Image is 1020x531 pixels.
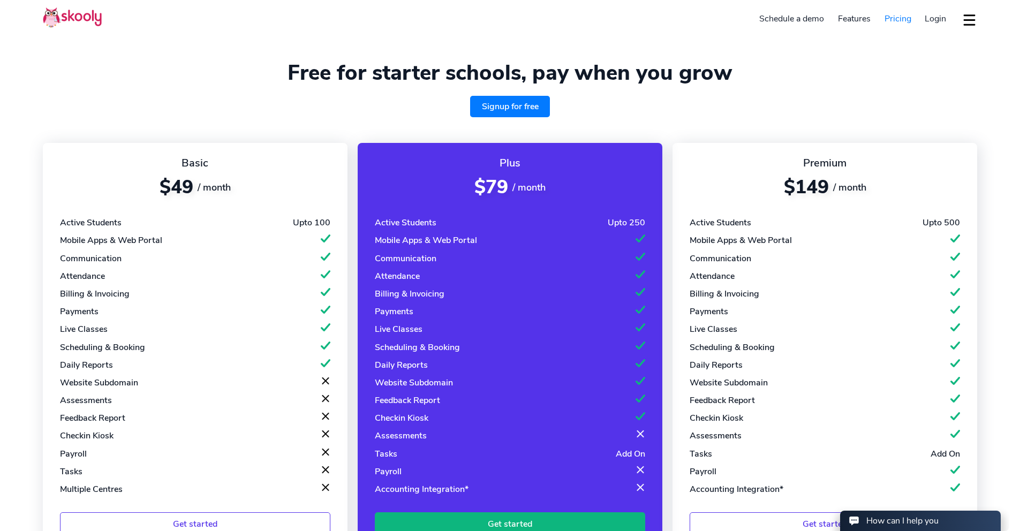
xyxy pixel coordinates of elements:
div: Active Students [375,217,436,229]
div: Payroll [60,448,87,460]
div: Plus [375,156,645,170]
div: Add On [616,448,645,460]
div: Mobile Apps & Web Portal [375,234,477,246]
div: Billing & Invoicing [690,288,759,300]
span: / month [512,181,546,194]
div: Payments [60,306,99,317]
div: Live Classes [375,323,422,335]
span: Pricing [885,13,911,25]
div: Attendance [690,270,735,282]
div: Attendance [375,270,420,282]
div: Checkin Kiosk [60,430,114,442]
div: Communication [690,253,751,264]
div: Website Subdomain [60,377,138,389]
div: Feedback Report [375,395,440,406]
a: Pricing [878,10,918,27]
div: Multiple Centres [60,483,123,495]
div: Live Classes [60,323,108,335]
div: Upto 500 [923,217,960,229]
a: Schedule a demo [753,10,832,27]
div: Basic [60,156,330,170]
div: Payroll [690,466,716,477]
span: Login [925,13,946,25]
div: Tasks [690,448,712,460]
div: Assessments [375,430,427,442]
div: Checkin Kiosk [690,412,743,424]
div: Daily Reports [375,359,428,371]
div: Checkin Kiosk [375,412,428,424]
div: Active Students [60,217,122,229]
div: Feedback Report [60,412,125,424]
div: Daily Reports [690,359,743,371]
div: Live Classes [690,323,737,335]
span: $149 [784,175,829,200]
div: Daily Reports [60,359,113,371]
img: Skooly [43,7,102,28]
div: Scheduling & Booking [60,342,145,353]
div: Website Subdomain [375,377,453,389]
div: Feedback Report [690,395,755,406]
div: Scheduling & Booking [690,342,775,353]
div: Attendance [60,270,105,282]
div: Active Students [690,217,751,229]
span: / month [833,181,866,194]
div: Scheduling & Booking [375,342,460,353]
div: Billing & Invoicing [375,288,444,300]
button: dropdown menu [962,7,977,32]
span: $49 [160,175,193,200]
div: Mobile Apps & Web Portal [60,234,162,246]
span: $79 [474,175,508,200]
a: Signup for free [470,96,550,117]
span: / month [198,181,231,194]
div: Communication [60,253,122,264]
a: Login [918,10,953,27]
div: Upto 250 [608,217,645,229]
div: Accounting Integration* [375,483,469,495]
a: Features [831,10,878,27]
div: Upto 100 [293,217,330,229]
div: Add On [931,448,960,460]
div: Tasks [375,448,397,460]
div: Website Subdomain [690,377,768,389]
div: Mobile Apps & Web Portal [690,234,792,246]
div: Assessments [60,395,112,406]
div: Communication [375,253,436,264]
div: Tasks [60,466,82,477]
div: Accounting Integration* [690,483,783,495]
div: Premium [690,156,960,170]
div: Payments [375,306,413,317]
div: Payments [690,306,728,317]
div: Billing & Invoicing [60,288,130,300]
div: Assessments [690,430,742,442]
div: Payroll [375,466,402,477]
h1: Free for starter schools, pay when you grow [43,60,977,86]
